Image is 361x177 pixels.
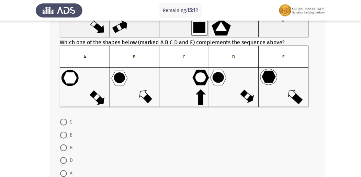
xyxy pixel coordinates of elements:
span: B [67,144,72,152]
img: Assessment logo of FOCUS Assessment 3 Modules EN [279,1,325,20]
img: Assess Talent Management logo [36,1,82,20]
span: 15:11 [187,7,198,13]
p: Remaining: [163,6,198,15]
span: C [67,118,72,126]
img: UkFYMDA2OUIucG5nMTYyMjAzMTc1ODMyMQ==.png [60,46,309,108]
span: D [67,156,73,165]
span: E [67,131,72,139]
